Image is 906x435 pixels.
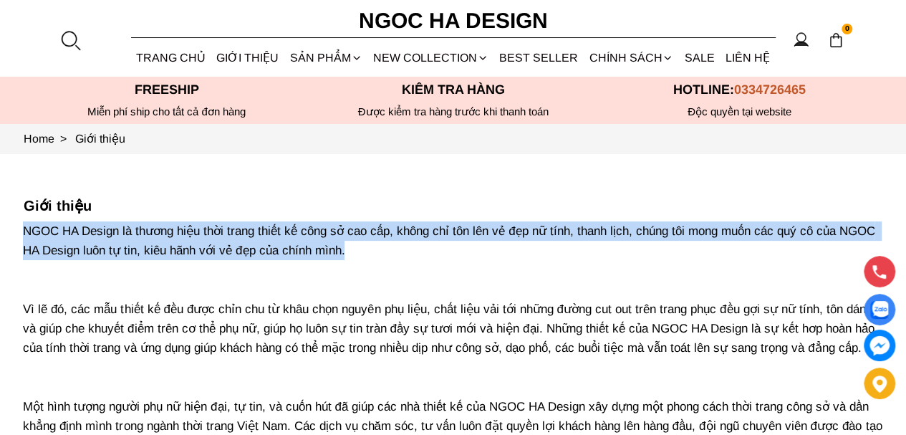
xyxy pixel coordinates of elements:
[864,294,895,325] a: Display image
[346,4,561,38] a: Ngoc Ha Design
[842,24,853,35] span: 0
[24,133,75,145] a: Link to Home
[24,197,883,214] h5: Giới thiệu
[597,82,883,97] p: Hotline:
[584,39,679,77] div: Chính sách
[24,105,310,118] div: Miễn phí ship cho tất cả đơn hàng
[734,82,806,97] span: 0334726465
[402,82,505,97] font: Kiểm tra hàng
[54,133,72,145] span: >
[367,39,493,77] a: NEW COLLECTION
[679,39,720,77] a: SALE
[131,39,211,77] a: TRANG CHỦ
[828,32,844,48] img: img-CART-ICON-ksit0nf1
[24,82,310,97] p: Freeship
[720,39,775,77] a: LIÊN HỆ
[494,39,584,77] a: BEST SELLER
[284,39,367,77] div: SẢN PHẨM
[870,301,888,319] img: Display image
[310,105,597,118] p: Được kiểm tra hàng trước khi thanh toán
[597,105,883,118] h6: Độc quyền tại website
[864,330,895,361] a: messenger
[211,39,284,77] a: GIỚI THIỆU
[75,133,125,145] a: Link to Giới thiệu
